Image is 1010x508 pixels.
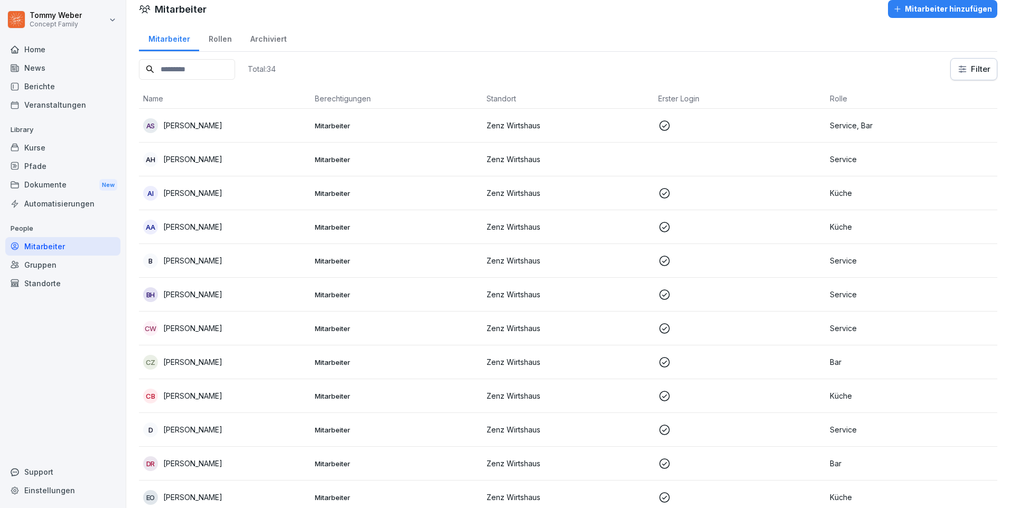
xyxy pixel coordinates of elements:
a: Home [5,40,120,59]
div: AS [143,118,158,133]
a: DokumenteNew [5,175,120,195]
p: Service [830,289,993,300]
p: Tommy Weber [30,11,82,20]
p: Küche [830,221,993,232]
a: Gruppen [5,256,120,274]
p: Mitarbeiter [315,391,478,401]
p: Service [830,424,993,435]
p: Bar [830,458,993,469]
p: Zenz Wirtshaus [487,458,650,469]
div: AA [143,220,158,234]
p: Service, Bar [830,120,993,131]
p: [PERSON_NAME] [163,120,222,131]
p: Zenz Wirtshaus [487,289,650,300]
div: BH [143,287,158,302]
a: News [5,59,120,77]
a: Mitarbeiter [5,237,120,256]
p: Zenz Wirtshaus [487,492,650,503]
a: Pfade [5,157,120,175]
p: Mitarbeiter [315,290,478,299]
p: [PERSON_NAME] [163,458,222,469]
p: Mitarbeiter [315,189,478,198]
p: Zenz Wirtshaus [487,187,650,199]
a: Einstellungen [5,481,120,500]
th: Rolle [826,89,997,109]
p: Zenz Wirtshaus [487,154,650,165]
p: [PERSON_NAME] [163,289,222,300]
p: Mitarbeiter [315,493,478,502]
p: Mitarbeiter [315,459,478,468]
p: [PERSON_NAME] [163,424,222,435]
p: [PERSON_NAME] [163,492,222,503]
p: [PERSON_NAME] [163,221,222,232]
p: Mitarbeiter [315,155,478,164]
p: Zenz Wirtshaus [487,424,650,435]
p: Zenz Wirtshaus [487,356,650,368]
a: Berichte [5,77,120,96]
div: EO [143,490,158,505]
h1: Mitarbeiter [155,2,207,16]
div: AI [143,186,158,201]
p: Service [830,154,993,165]
p: Mitarbeiter [315,358,478,367]
th: Erster Login [654,89,826,109]
p: [PERSON_NAME] [163,255,222,266]
a: Rollen [199,24,241,51]
p: Concept Family [30,21,82,28]
p: Mitarbeiter [315,324,478,333]
p: [PERSON_NAME] [163,390,222,401]
div: D [143,422,158,437]
p: Küche [830,492,993,503]
p: Total: 34 [248,64,276,74]
p: Küche [830,390,993,401]
p: Mitarbeiter [315,222,478,232]
p: Zenz Wirtshaus [487,255,650,266]
div: Mitarbeiter hinzufügen [893,3,992,15]
a: Archiviert [241,24,296,51]
button: Filter [951,59,997,80]
a: Mitarbeiter [139,24,199,51]
a: Veranstaltungen [5,96,120,114]
p: Zenz Wirtshaus [487,390,650,401]
p: Küche [830,187,993,199]
p: Service [830,323,993,334]
p: Mitarbeiter [315,256,478,266]
p: [PERSON_NAME] [163,356,222,368]
p: Zenz Wirtshaus [487,120,650,131]
a: Automatisierungen [5,194,120,213]
p: [PERSON_NAME] [163,187,222,199]
p: Library [5,121,120,138]
a: Kurse [5,138,120,157]
a: Standorte [5,274,120,293]
div: AH [143,152,158,167]
div: Filter [957,64,990,74]
p: [PERSON_NAME] [163,323,222,334]
p: [PERSON_NAME] [163,154,222,165]
div: CB [143,389,158,403]
div: Support [5,463,120,481]
div: New [99,179,117,191]
div: CZ [143,355,158,370]
th: Standort [482,89,654,109]
p: Service [830,255,993,266]
p: Zenz Wirtshaus [487,323,650,334]
p: Bar [830,356,993,368]
div: Dokumente [5,175,120,195]
th: Name [139,89,311,109]
p: Mitarbeiter [315,425,478,435]
p: Zenz Wirtshaus [487,221,650,232]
